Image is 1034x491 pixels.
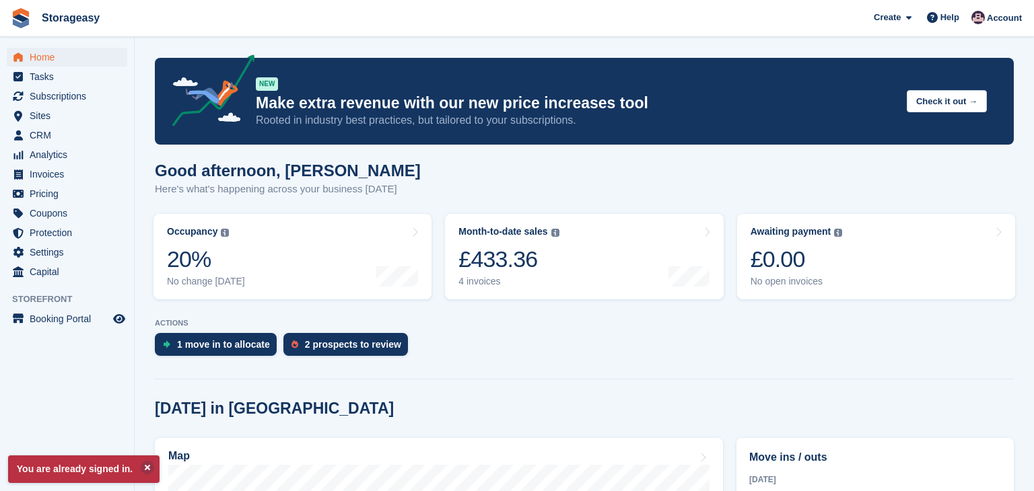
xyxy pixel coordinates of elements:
[30,165,110,184] span: Invoices
[155,182,421,197] p: Here's what's happening across your business [DATE]
[458,226,547,237] div: Month-to-date sales
[155,319,1014,328] p: ACTIONS
[7,309,127,328] a: menu
[30,126,110,145] span: CRM
[221,229,229,237] img: icon-info-grey-7440780725fd019a000dd9b08b2336e03edf1995a4989e88bcd33f0948082b44.svg
[30,145,110,164] span: Analytics
[30,48,110,67] span: Home
[971,11,985,24] img: James Stewart
[256,113,896,128] p: Rooted in industry best practices, but tailored to your subscriptions.
[256,77,278,91] div: NEW
[7,48,127,67] a: menu
[163,340,170,348] img: move_ins_to_allocate_icon-fdf77a2bb77ea45bf5b3d319d69a93e2d87916cf1d5bf7949dd705db3b84f3ca.svg
[155,161,421,180] h1: Good afternoon, [PERSON_NAME]
[111,311,127,327] a: Preview store
[907,90,987,112] button: Check it out →
[291,340,298,348] img: prospect-51fa495bee0391a8d652442698ab0144808aea92771e9ea1ae160a38d050c398.svg
[7,223,127,242] a: menu
[834,229,842,237] img: icon-info-grey-7440780725fd019a000dd9b08b2336e03edf1995a4989e88bcd33f0948082b44.svg
[751,276,843,287] div: No open invoices
[155,400,394,418] h2: [DATE] in [GEOGRAPHIC_DATA]
[283,333,415,363] a: 2 prospects to review
[168,450,190,462] h2: Map
[30,67,110,86] span: Tasks
[177,339,270,350] div: 1 move in to allocate
[458,245,559,273] div: £433.36
[7,184,127,203] a: menu
[30,309,110,328] span: Booking Portal
[11,8,31,28] img: stora-icon-8386f47178a22dfd0bd8f6a31ec36ba5ce8667c1dd55bd0f319d3a0aa187defe.svg
[167,245,245,273] div: 20%
[167,226,217,237] div: Occupancy
[874,11,901,24] span: Create
[161,54,255,131] img: price-adjustments-announcement-icon-8257ccfd72463d97f412b2fc003d46551f7dbcb40ab6d574587a9cd5c0d94...
[30,262,110,281] span: Capital
[7,67,127,86] a: menu
[751,226,831,237] div: Awaiting payment
[8,455,160,483] p: You are already signed in.
[445,214,723,299] a: Month-to-date sales £433.36 4 invoices
[551,229,559,237] img: icon-info-grey-7440780725fd019a000dd9b08b2336e03edf1995a4989e88bcd33f0948082b44.svg
[7,165,127,184] a: menu
[7,262,127,281] a: menu
[30,223,110,242] span: Protection
[749,474,1001,486] div: [DATE]
[30,204,110,223] span: Coupons
[7,145,127,164] a: menu
[940,11,959,24] span: Help
[30,106,110,125] span: Sites
[7,126,127,145] a: menu
[167,276,245,287] div: No change [DATE]
[30,243,110,262] span: Settings
[7,243,127,262] a: menu
[7,204,127,223] a: menu
[36,7,105,29] a: Storageasy
[749,449,1001,465] h2: Move ins / outs
[458,276,559,287] div: 4 invoices
[7,106,127,125] a: menu
[305,339,401,350] div: 2 prospects to review
[30,87,110,106] span: Subscriptions
[256,93,896,113] p: Make extra revenue with our new price increases tool
[987,11,1022,25] span: Account
[155,333,283,363] a: 1 move in to allocate
[12,293,134,306] span: Storefront
[30,184,110,203] span: Pricing
[153,214,432,299] a: Occupancy 20% No change [DATE]
[7,87,127,106] a: menu
[751,245,843,273] div: £0.00
[737,214,1015,299] a: Awaiting payment £0.00 No open invoices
